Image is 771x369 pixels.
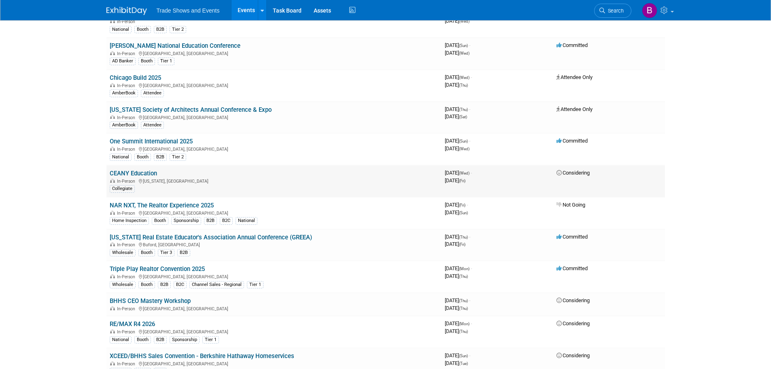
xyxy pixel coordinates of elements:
[110,74,161,81] a: Chicago Build 2025
[170,154,186,161] div: Tier 2
[110,122,138,129] div: AmberBook
[110,352,294,360] a: XCEED/BHHS Sales Convention - Berkshire Hathaway Homeservices
[170,336,200,343] div: Sponsorship
[110,42,240,49] a: [PERSON_NAME] National Education Conference
[158,58,174,65] div: Tier 1
[236,217,257,224] div: National
[117,211,138,216] span: In-Person
[459,83,468,87] span: (Thu)
[445,170,472,176] span: [DATE]
[110,209,438,216] div: [GEOGRAPHIC_DATA], [GEOGRAPHIC_DATA]
[117,179,138,184] span: In-Person
[117,274,138,279] span: In-Person
[110,106,272,113] a: [US_STATE] Society of Architects Annual Conference & Expo
[141,90,164,97] div: Attendee
[189,281,244,288] div: Channel Sales - Regional
[459,242,465,247] span: (Fri)
[117,242,138,247] span: In-Person
[110,114,438,120] div: [GEOGRAPHIC_DATA], [GEOGRAPHIC_DATA]
[459,306,468,311] span: (Thu)
[445,74,472,80] span: [DATE]
[117,329,138,335] span: In-Person
[170,26,186,33] div: Tier 2
[459,361,468,366] span: (Tue)
[459,75,469,80] span: (Wed)
[110,265,205,273] a: Triple Play Realtor Convention 2025
[220,217,233,224] div: B2C
[471,320,472,326] span: -
[445,202,468,208] span: [DATE]
[556,352,590,358] span: Considering
[445,50,469,56] span: [DATE]
[445,273,468,279] span: [DATE]
[110,242,115,246] img: In-Person Event
[141,122,164,129] div: Attendee
[110,336,132,343] div: National
[445,113,467,119] span: [DATE]
[469,106,470,112] span: -
[445,360,468,366] span: [DATE]
[110,360,438,367] div: [GEOGRAPHIC_DATA], [GEOGRAPHIC_DATA]
[174,281,187,288] div: B2C
[459,203,465,207] span: (Fri)
[110,249,136,256] div: Wholesale
[469,138,470,144] span: -
[110,154,132,161] div: National
[110,234,312,241] a: [US_STATE] Real Estate Educator's Association Annual Conference (GREEA)
[134,336,151,343] div: Booth
[110,19,115,23] img: In-Person Event
[110,147,115,151] img: In-Person Event
[556,202,585,208] span: Not Going
[110,50,438,56] div: [GEOGRAPHIC_DATA], [GEOGRAPHIC_DATA]
[117,83,138,88] span: In-Person
[594,4,631,18] a: Search
[110,51,115,55] img: In-Person Event
[445,265,472,271] span: [DATE]
[459,43,468,48] span: (Sun)
[445,305,468,311] span: [DATE]
[471,74,472,80] span: -
[110,328,438,335] div: [GEOGRAPHIC_DATA], [GEOGRAPHIC_DATA]
[110,211,115,215] img: In-Person Event
[106,7,147,15] img: ExhibitDay
[556,297,590,303] span: Considering
[445,177,465,183] span: [DATE]
[469,42,470,48] span: -
[445,106,470,112] span: [DATE]
[469,352,470,358] span: -
[177,249,190,256] div: B2B
[445,234,470,240] span: [DATE]
[445,42,470,48] span: [DATE]
[459,354,468,358] span: (Sun)
[471,170,472,176] span: -
[110,170,157,177] a: CEANY Education
[110,138,193,145] a: One Summit International 2025
[605,8,624,14] span: Search
[117,147,138,152] span: In-Person
[459,299,468,303] span: (Thu)
[445,320,472,326] span: [DATE]
[556,234,588,240] span: Committed
[556,265,588,271] span: Committed
[445,82,468,88] span: [DATE]
[110,145,438,152] div: [GEOGRAPHIC_DATA], [GEOGRAPHIC_DATA]
[459,115,467,119] span: (Sat)
[110,273,438,279] div: [GEOGRAPHIC_DATA], [GEOGRAPHIC_DATA]
[171,217,201,224] div: Sponsorship
[459,235,468,239] span: (Thu)
[154,154,167,161] div: B2B
[134,154,151,161] div: Booth
[556,170,590,176] span: Considering
[445,138,470,144] span: [DATE]
[117,19,138,24] span: In-Person
[459,322,469,326] span: (Mon)
[202,336,219,343] div: Tier 1
[445,297,470,303] span: [DATE]
[110,297,191,305] a: BHHS CEO Mastery Workshop
[459,171,469,175] span: (Wed)
[138,249,155,256] div: Booth
[469,297,470,303] span: -
[469,234,470,240] span: -
[459,19,469,23] span: (Wed)
[157,7,220,14] span: Trade Shows and Events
